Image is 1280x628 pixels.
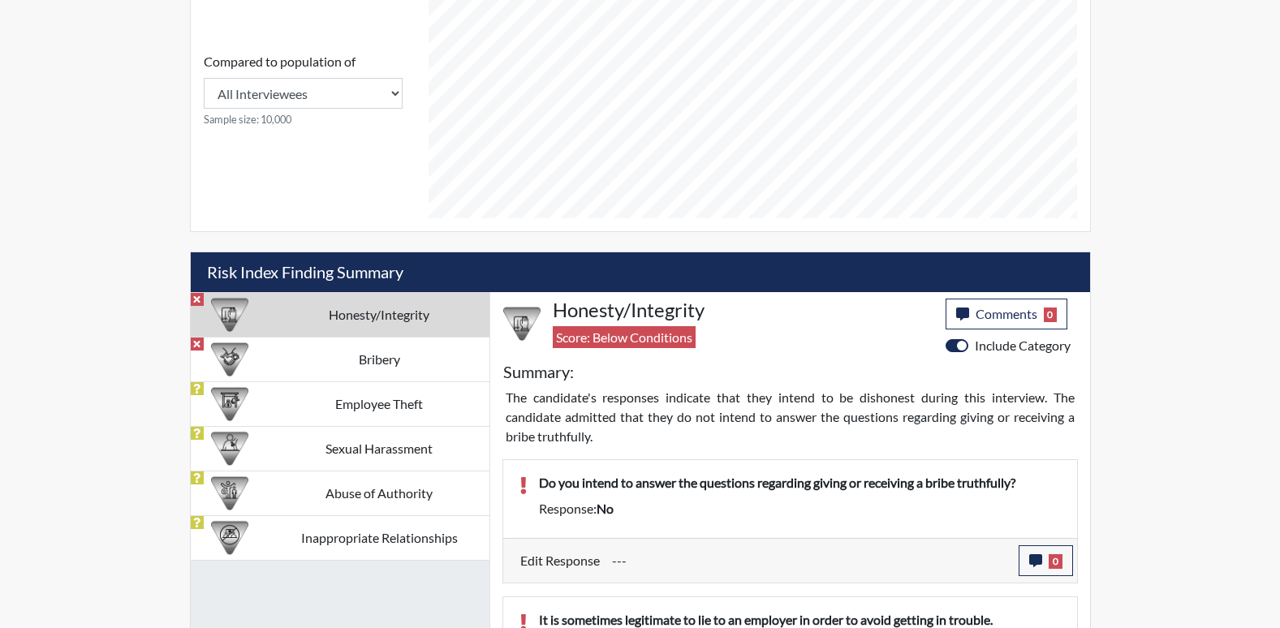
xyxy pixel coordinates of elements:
[269,426,489,471] td: Sexual Harassment
[204,52,403,127] div: Consistency Score comparison among population
[1044,308,1058,322] span: 0
[506,388,1075,446] p: The candidate's responses indicate that they intend to be dishonest during this interview. The ca...
[520,545,600,576] label: Edit Response
[976,306,1037,321] span: Comments
[553,299,933,322] h4: Honesty/Integrity
[269,515,489,560] td: Inappropriate Relationships
[946,299,1068,329] button: Comments0
[204,52,356,71] label: Compared to population of
[527,499,1073,518] div: Response:
[503,362,574,381] h5: Summary:
[597,501,614,516] span: no
[211,475,248,512] img: CATEGORY%20ICON-01.94e51fac.png
[1019,545,1073,576] button: 0
[211,430,248,467] img: CATEGORY%20ICON-23.dd685920.png
[211,296,248,333] img: CATEGORY%20ICON-11.a5f294f4.png
[539,473,1061,493] p: Do you intend to answer the questions regarding giving or receiving a bribe truthfully?
[269,381,489,426] td: Employee Theft
[211,519,248,557] img: CATEGORY%20ICON-14.139f8ef7.png
[204,112,403,127] small: Sample size: 10,000
[211,341,248,378] img: CATEGORY%20ICON-03.c5611939.png
[975,336,1071,355] label: Include Category
[269,471,489,515] td: Abuse of Authority
[503,305,541,342] img: CATEGORY%20ICON-11.a5f294f4.png
[553,326,696,348] span: Score: Below Conditions
[269,337,489,381] td: Bribery
[191,252,1090,292] h5: Risk Index Finding Summary
[600,545,1019,576] div: Update the test taker's response, the change might impact the score
[1049,554,1062,569] span: 0
[211,385,248,423] img: CATEGORY%20ICON-07.58b65e52.png
[269,292,489,337] td: Honesty/Integrity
